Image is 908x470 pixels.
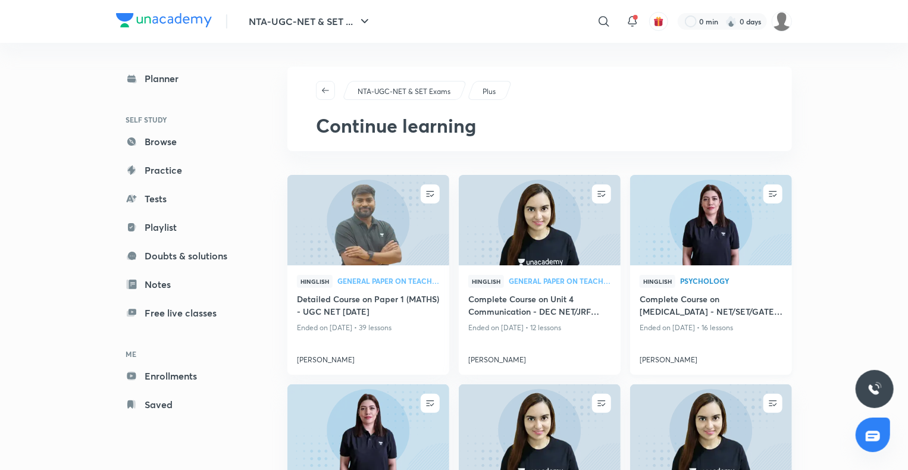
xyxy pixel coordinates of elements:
[337,277,440,286] a: General Paper on Teaching
[468,350,611,365] a: [PERSON_NAME]
[649,12,668,31] button: avatar
[116,272,254,296] a: Notes
[356,86,453,97] a: NTA-UGC-NET & SET Exams
[297,320,440,336] p: Ended on [DATE] • 39 lessons
[628,174,793,267] img: new-thumbnail
[116,244,254,268] a: Doubts & solutions
[116,344,254,364] h6: ME
[116,13,212,27] img: Company Logo
[297,350,440,365] a: [PERSON_NAME]
[630,175,792,265] a: new-thumbnail
[481,86,498,97] a: Plus
[116,393,254,416] a: Saved
[640,320,782,336] p: Ended on [DATE] • 16 lessons
[680,277,782,284] span: Psychology
[116,13,212,30] a: Company Logo
[640,293,782,320] a: Complete Course on [MEDICAL_DATA] - NET/SET/GATE & Clinical Psychology
[116,67,254,90] a: Planner
[509,277,611,286] a: General Paper on Teaching
[640,275,675,288] span: Hinglish
[116,109,254,130] h6: SELF STUDY
[772,11,792,32] img: Durgesh kanwar
[457,174,622,267] img: new-thumbnail
[358,86,450,97] p: NTA-UGC-NET & SET Exams
[725,15,737,27] img: streak
[653,16,664,27] img: avatar
[468,293,611,320] a: Complete Course on Unit 4 Communication - DEC NET/JRF 2025
[116,215,254,239] a: Playlist
[116,187,254,211] a: Tests
[483,86,496,97] p: Plus
[116,158,254,182] a: Practice
[640,350,782,365] a: [PERSON_NAME]
[287,175,449,265] a: new-thumbnail
[116,130,254,153] a: Browse
[459,175,621,265] a: new-thumbnail
[116,364,254,388] a: Enrollments
[468,275,504,288] span: Hinglish
[297,293,440,320] a: Detailed Course on Paper 1 (MATHS) - UGC NET [DATE]
[242,10,379,33] button: NTA-UGC-NET & SET ...
[116,301,254,325] a: Free live classes
[286,174,450,267] img: new-thumbnail
[297,275,333,288] span: Hinglish
[316,114,792,137] h1: Continue learning
[468,320,611,336] p: Ended on [DATE] • 12 lessons
[680,277,782,286] a: Psychology
[509,277,611,284] span: General Paper on Teaching
[337,277,440,284] span: General Paper on Teaching
[868,382,882,396] img: ttu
